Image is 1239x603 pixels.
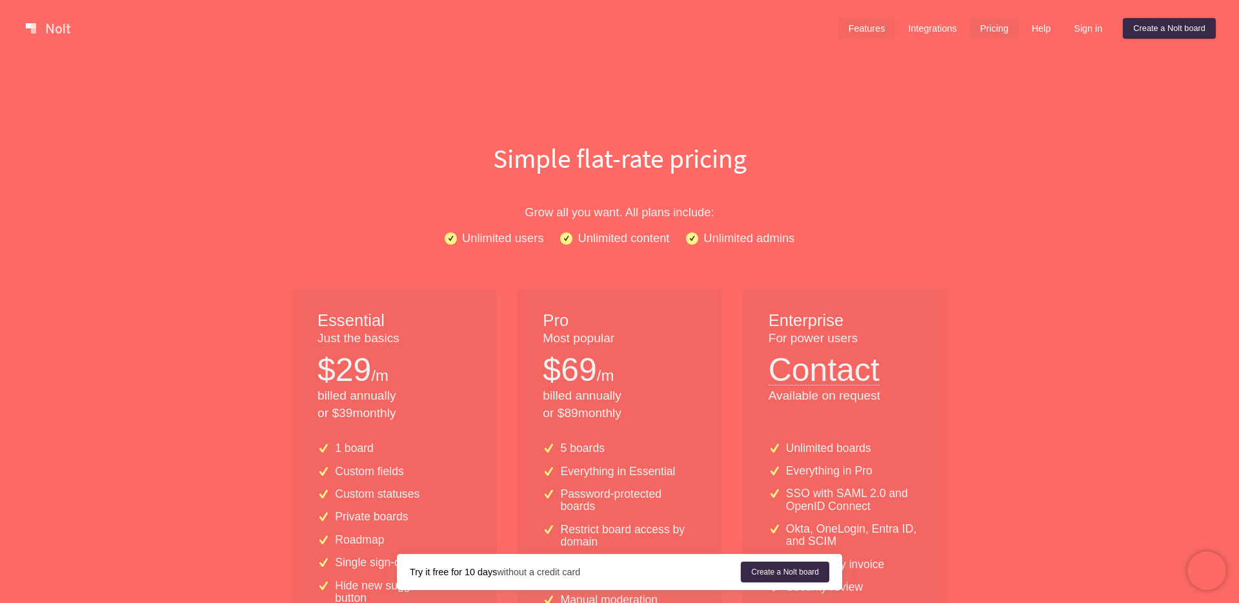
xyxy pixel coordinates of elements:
p: Unlimited boards [786,442,871,455]
p: /m [371,365,388,387]
a: Sign in [1063,18,1113,39]
h1: Pro [543,309,696,332]
p: billed annually or $ 89 monthly [543,387,696,422]
p: Most popular [543,330,696,347]
a: Pricing [970,18,1019,39]
p: $ 69 [543,347,596,393]
p: /m [597,365,614,387]
p: For power users [769,330,922,347]
p: 1 board [335,442,374,455]
p: Unlimited admins [703,229,794,247]
p: billed annually or $ 39 monthly [317,387,470,422]
a: Help [1022,18,1062,39]
p: Unlimited content [578,229,669,247]
strong: Try it free for 10 days [410,567,497,577]
a: Integrations [898,18,967,39]
p: 5 boards [561,442,605,455]
p: Everything in Pro [786,465,872,477]
p: Custom statuses [335,488,419,500]
p: SSO with SAML 2.0 and OpenID Connect [786,487,922,513]
p: Grow all you want. All plans include: [206,203,1032,221]
p: Restrict board access by domain [561,524,696,549]
p: Password-protected boards [561,488,696,513]
h1: Essential [317,309,470,332]
p: Private boards [335,511,408,523]
p: Unlimited users [462,229,544,247]
iframe: Chatra live chat [1187,551,1226,590]
p: Custom fields [335,465,404,478]
p: Roadmap [335,534,384,546]
a: Features [838,18,896,39]
h1: Enterprise [769,309,922,332]
h1: Simple flat-rate pricing [206,139,1032,177]
div: without a credit card [410,566,741,578]
p: $ 29 [317,347,371,393]
p: Just the basics [317,330,470,347]
p: Everything in Essential [561,465,676,478]
p: Available on request [769,387,922,405]
a: Create a Nolt board [1123,18,1216,39]
button: Contact [769,347,880,385]
a: Create a Nolt board [741,562,829,582]
p: Okta, OneLogin, Entra ID, and SCIM [786,523,922,548]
